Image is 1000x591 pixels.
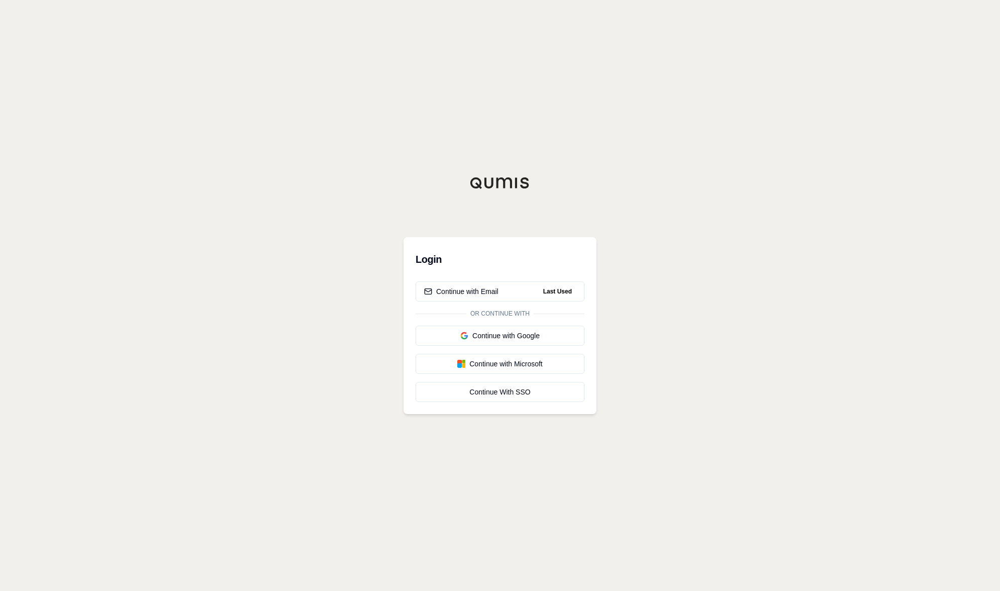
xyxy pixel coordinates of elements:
div: Continue with Email [424,286,498,297]
button: Continue with Google [416,326,584,346]
span: Or continue with [466,310,534,318]
div: Continue with Google [424,331,576,341]
button: Continue with Microsoft [416,354,584,374]
h3: Login [416,249,584,269]
button: Continue with EmailLast Used [416,281,584,302]
a: Continue With SSO [416,382,584,402]
span: Last Used [539,285,576,298]
img: Qumis [470,177,530,189]
div: Continue with Microsoft [424,359,576,369]
div: Continue With SSO [424,387,576,397]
